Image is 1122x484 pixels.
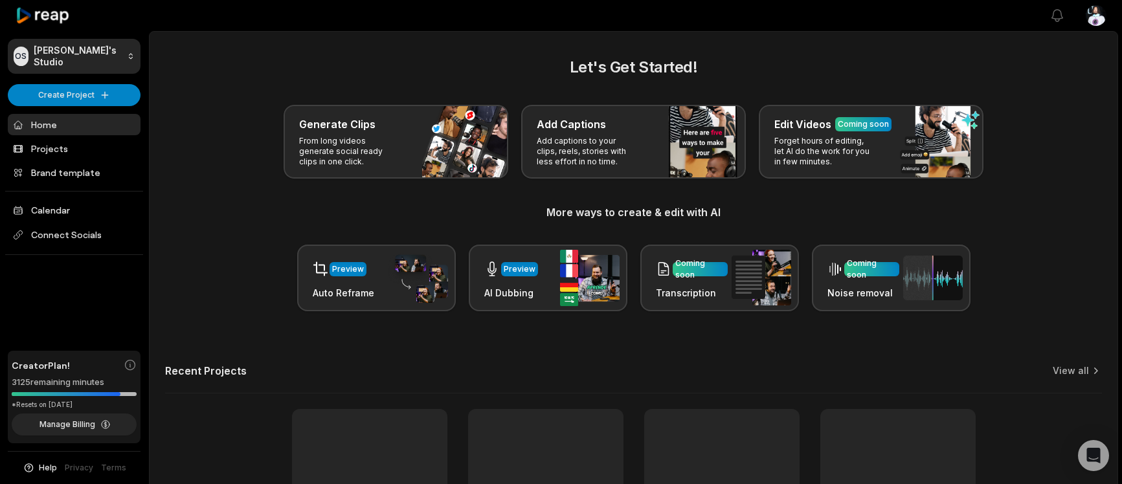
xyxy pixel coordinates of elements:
h3: Transcription [656,286,728,300]
h3: Noise removal [827,286,899,300]
button: Manage Billing [12,413,137,435]
h2: Let's Get Started! [165,56,1102,79]
button: Help [23,462,57,474]
h3: Edit Videos [774,116,831,132]
a: Brand template [8,162,140,183]
img: ai_dubbing.png [560,250,620,306]
a: Privacy [65,462,93,474]
h3: Add Captions [537,116,606,132]
div: *Resets on [DATE] [12,400,137,410]
div: Preview [332,263,364,275]
div: Coming soon [675,258,725,281]
div: Open Intercom Messenger [1078,440,1109,471]
img: transcription.png [732,250,791,305]
a: Home [8,114,140,135]
button: Create Project [8,84,140,106]
div: 3125 remaining minutes [12,376,137,389]
span: Creator Plan! [12,358,70,372]
a: Terms [101,462,126,474]
div: OS [14,47,28,66]
p: [PERSON_NAME]'s Studio [34,45,122,68]
a: Calendar [8,199,140,221]
div: Coming soon [838,118,889,130]
span: Connect Socials [8,223,140,247]
h3: Generate Clips [299,116,376,132]
h2: Recent Projects [165,364,247,377]
h3: More ways to create & edit with AI [165,204,1102,220]
a: Projects [8,138,140,159]
img: noise_removal.png [903,256,963,300]
a: View all [1053,364,1089,377]
p: Add captions to your clips, reels, stories with less effort in no time. [537,136,637,167]
img: auto_reframe.png [388,253,448,303]
p: Forget hours of editing, let AI do the work for you in few minutes. [774,136,875,167]
h3: Auto Reframe [313,286,374,300]
div: Preview [504,263,535,275]
p: From long videos generate social ready clips in one click. [299,136,399,167]
div: Coming soon [847,258,897,281]
span: Help [39,462,57,474]
h3: AI Dubbing [484,286,538,300]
